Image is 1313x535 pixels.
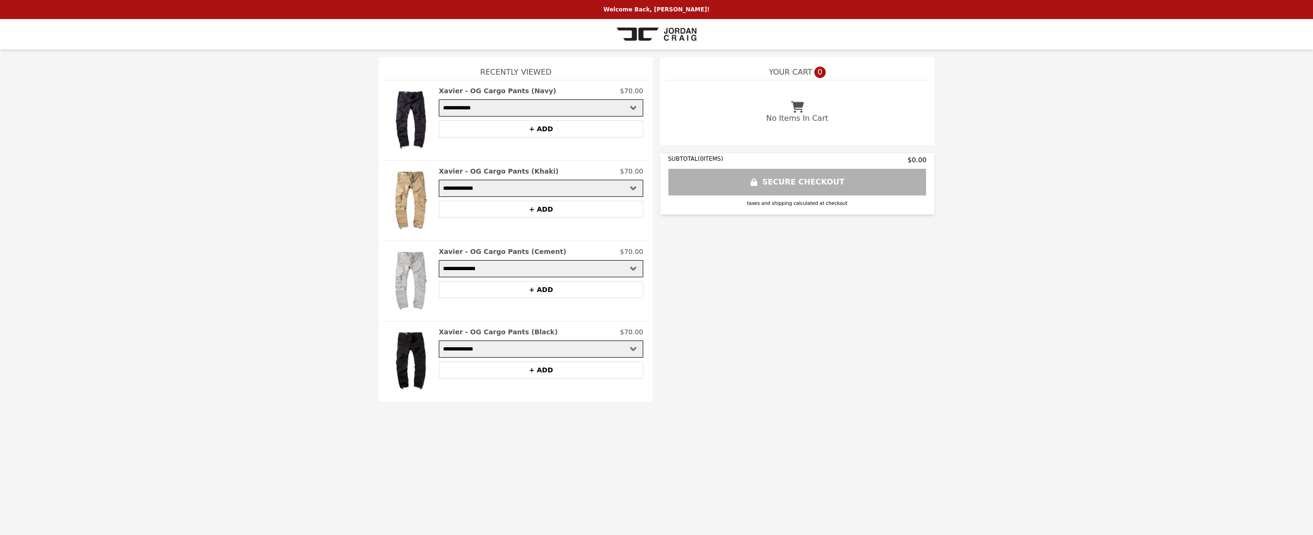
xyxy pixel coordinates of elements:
span: 0 [814,67,826,78]
p: $70.00 [620,247,643,256]
img: Brand Logo [617,25,696,44]
select: Select a product variant [439,260,643,277]
button: + ADD [439,281,643,298]
p: $70.00 [620,166,643,176]
div: taxes and shipping calculated at checkout [668,200,927,207]
button: + ADD [439,120,643,137]
h2: Xavier - OG Cargo Pants (Navy) [439,86,556,96]
span: $0.00 [908,155,927,165]
span: SUBTOTAL [668,156,698,162]
p: Welcome Back, [PERSON_NAME]! [6,6,1307,13]
p: $70.00 [620,86,643,96]
span: ( 0 ITEMS) [698,156,723,162]
select: Select a product variant [439,340,643,358]
select: Select a product variant [439,180,643,197]
h2: Xavier - OG Cargo Pants (Cement) [439,247,566,256]
img: Xavier - OG Cargo Pants (Cement) [388,247,434,315]
img: Xavier - OG Cargo Pants (Black) [388,327,434,396]
button: + ADD [439,361,643,379]
h2: Xavier - OG Cargo Pants (Black) [439,327,558,337]
h1: Recently Viewed [383,57,649,80]
img: Xavier - OG Cargo Pants (Navy) [388,86,434,155]
p: No Items In Cart [766,113,828,124]
p: $70.00 [620,327,643,337]
button: + ADD [439,201,643,218]
select: Select a product variant [439,99,643,117]
span: YOUR CART [769,67,812,78]
h2: Xavier - OG Cargo Pants (Khaki) [439,166,559,176]
img: Xavier - OG Cargo Pants (Khaki) [388,166,434,235]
